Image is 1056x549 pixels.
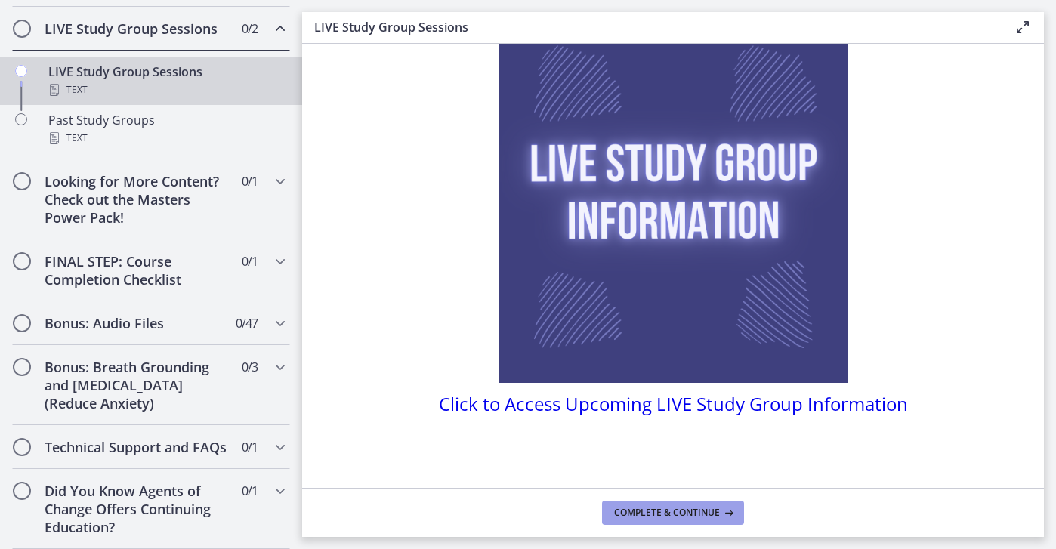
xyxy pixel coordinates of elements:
[45,20,229,38] h2: LIVE Study Group Sessions
[45,252,229,288] h2: FINAL STEP: Course Completion Checklist
[48,111,284,147] div: Past Study Groups
[314,18,990,36] h3: LIVE Study Group Sessions
[614,507,720,519] span: Complete & continue
[242,172,258,190] span: 0 / 1
[439,398,908,415] a: Click to Access Upcoming LIVE Study Group Information
[45,482,229,536] h2: Did You Know Agents of Change Offers Continuing Education?
[236,314,258,332] span: 0 / 47
[45,438,229,456] h2: Technical Support and FAQs
[439,391,908,416] span: Click to Access Upcoming LIVE Study Group Information
[242,438,258,456] span: 0 / 1
[45,358,229,412] h2: Bonus: Breath Grounding and [MEDICAL_DATA] (Reduce Anxiety)
[48,81,284,99] div: Text
[48,63,284,99] div: LIVE Study Group Sessions
[499,35,848,383] img: Live_Study_Group_Information.png
[242,252,258,270] span: 0 / 1
[242,20,258,38] span: 0 / 2
[48,129,284,147] div: Text
[242,358,258,376] span: 0 / 3
[242,482,258,500] span: 0 / 1
[45,172,229,227] h2: Looking for More Content? Check out the Masters Power Pack!
[602,501,744,525] button: Complete & continue
[45,314,229,332] h2: Bonus: Audio Files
